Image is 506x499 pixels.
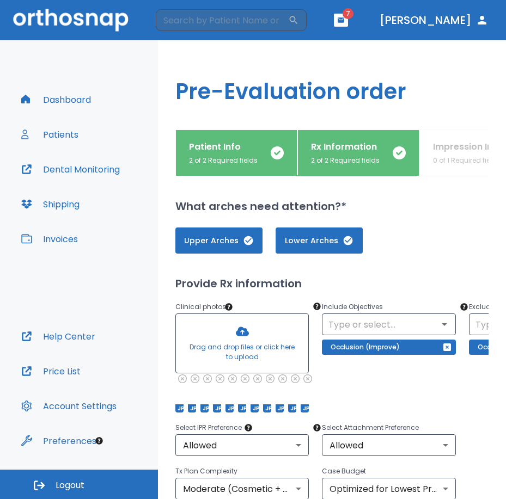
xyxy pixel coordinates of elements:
[189,140,258,153] p: Patient Info
[238,404,246,412] span: JPEG
[437,317,452,332] button: Open
[343,8,353,19] span: 7
[15,358,87,384] button: Price List
[186,235,252,247] span: Upper Arches
[15,226,84,252] button: Invoices
[15,393,123,419] button: Account Settings
[251,404,259,412] span: JPEG
[15,121,85,147] button: Patients
[331,341,400,354] p: Occlusion (Improve)
[175,300,309,313] p: Clinical photos *
[322,300,455,313] p: Include Objectives
[459,302,469,312] div: Tooltip anchor
[175,227,263,254] button: Upper Arches
[276,227,363,254] button: Lower Arches
[15,428,103,454] button: Preferences
[188,404,196,412] span: JPEG
[375,10,493,30] button: [PERSON_NAME]
[288,404,296,412] span: JPEG
[156,9,288,31] input: Search by Patient Name or Case #
[312,301,322,311] div: Tooltip anchor
[175,404,184,412] span: JPEG
[263,404,271,412] span: JPEG
[225,404,234,412] span: JPEG
[224,302,234,312] div: Tooltip anchor
[15,87,97,113] button: Dashboard
[13,9,129,31] img: Orthosnap
[175,421,309,434] p: Select IPR Preference
[94,436,104,446] div: Tooltip anchor
[311,140,380,153] p: Rx Information
[312,423,322,433] div: Tooltip anchor
[276,404,284,412] span: JPEG
[175,434,309,456] div: Allowed
[311,156,380,165] p: 2 of 2 Required fields
[56,479,84,491] span: Logout
[243,423,253,433] div: Tooltip anchor
[322,421,455,434] p: Select Attachment Preference
[286,235,352,247] span: Lower Arches
[15,191,86,217] button: Shipping
[200,404,209,412] span: JPEG
[322,434,455,456] div: Allowed
[189,156,258,165] p: 2 of 2 Required fields
[15,156,126,182] button: Dental Monitoring
[175,465,309,478] p: Tx Plan Complexity
[301,404,309,412] span: JPEG
[325,317,452,332] input: Type or select...
[213,404,221,412] span: JPEG
[15,323,102,349] button: Help Center
[158,40,506,130] h1: Pre-Evaluation order
[322,465,455,478] p: Case Budget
